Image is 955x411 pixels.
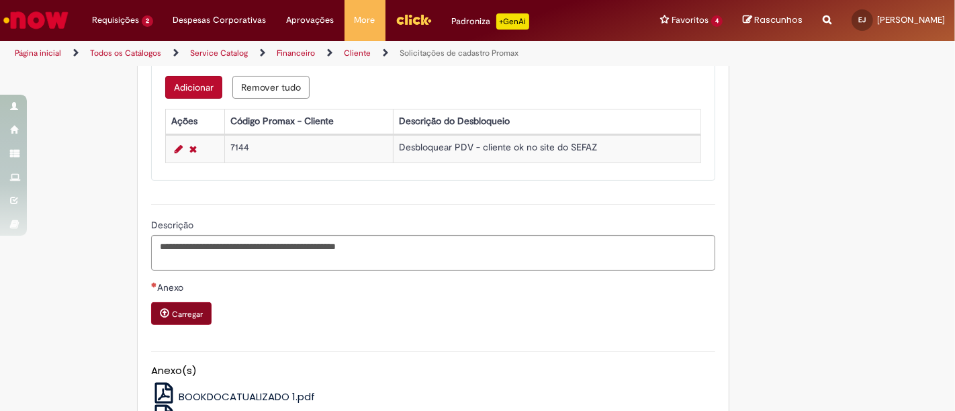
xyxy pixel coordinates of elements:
span: Requisições [92,13,139,27]
th: Código Promax - Cliente [225,109,394,134]
a: BOOKDOCATUALIZADO 1.pdf [151,390,316,404]
button: Add a row for Informações do desbloqueio [165,76,222,99]
span: Favoritos [672,13,709,27]
small: Carregar [172,309,203,320]
img: click_logo_yellow_360x200.png [396,9,432,30]
img: ServiceNow [1,7,71,34]
a: Cliente [344,48,371,58]
span: More [355,13,375,27]
h5: Anexo(s) [151,365,715,377]
a: Página inicial [15,48,61,58]
span: Anexo [157,281,186,293]
td: Desbloquear PDV - cliente ok no site do SEFAZ [394,135,701,163]
span: [PERSON_NAME] [877,14,945,26]
a: Financeiro [277,48,315,58]
span: Aprovações [287,13,334,27]
a: Editar Linha 1 [171,141,186,157]
th: Ações [165,109,224,134]
a: Remover linha 1 [186,141,200,157]
button: Remove all rows for Informações do desbloqueio [232,76,310,99]
td: 7144 [225,135,394,163]
span: Despesas Corporativas [173,13,267,27]
a: Todos os Catálogos [90,48,161,58]
p: +GenAi [496,13,529,30]
span: Rascunhos [754,13,803,26]
span: EJ [859,15,866,24]
div: Padroniza [452,13,529,30]
a: Rascunhos [743,14,803,27]
span: Descrição [151,219,196,231]
span: 2 [142,15,153,27]
ul: Trilhas de página [10,41,627,66]
th: Descrição do Desbloqueio [394,109,701,134]
span: Necessários [151,282,157,287]
textarea: Descrição [151,235,715,271]
span: BOOKDOCATUALIZADO 1.pdf [179,390,315,404]
span: 4 [711,15,723,27]
a: Solicitações de cadastro Promax [400,48,518,58]
a: Service Catalog [190,48,248,58]
button: Carregar anexo de Anexo Required [151,302,212,325]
